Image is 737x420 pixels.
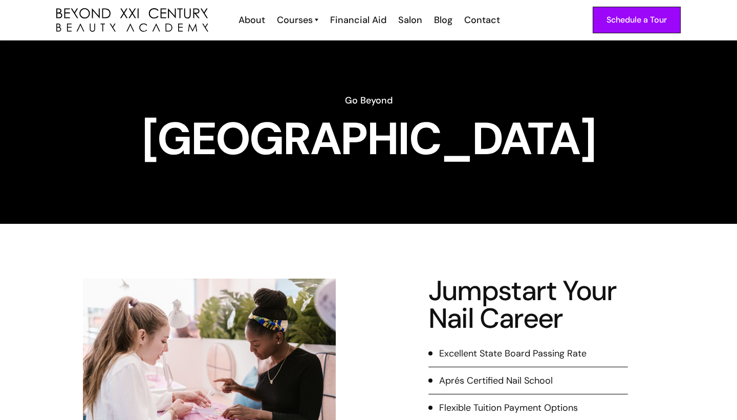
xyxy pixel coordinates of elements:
strong: [GEOGRAPHIC_DATA] [142,110,595,168]
a: Courses [277,13,318,27]
div: Schedule a Tour [606,13,667,27]
div: Salon [398,13,422,27]
div: Contact [464,13,500,27]
h6: Go Beyond [56,94,681,107]
div: Aprés Certified Nail School [439,374,553,387]
div: About [239,13,265,27]
h2: Jumpstart Your Nail Career [428,277,628,332]
a: About [232,13,270,27]
a: Financial Aid [323,13,392,27]
div: Blog [434,13,452,27]
div: Financial Aid [330,13,386,27]
a: home [56,8,208,32]
div: Flexible Tuition Payment Options [439,401,578,414]
a: Blog [427,13,458,27]
a: Schedule a Tour [593,7,681,33]
a: Contact [458,13,505,27]
img: beyond 21st century beauty academy logo [56,8,208,32]
div: Excellent State Board Passing Rate [439,347,587,360]
div: Courses [277,13,313,27]
a: Salon [392,13,427,27]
